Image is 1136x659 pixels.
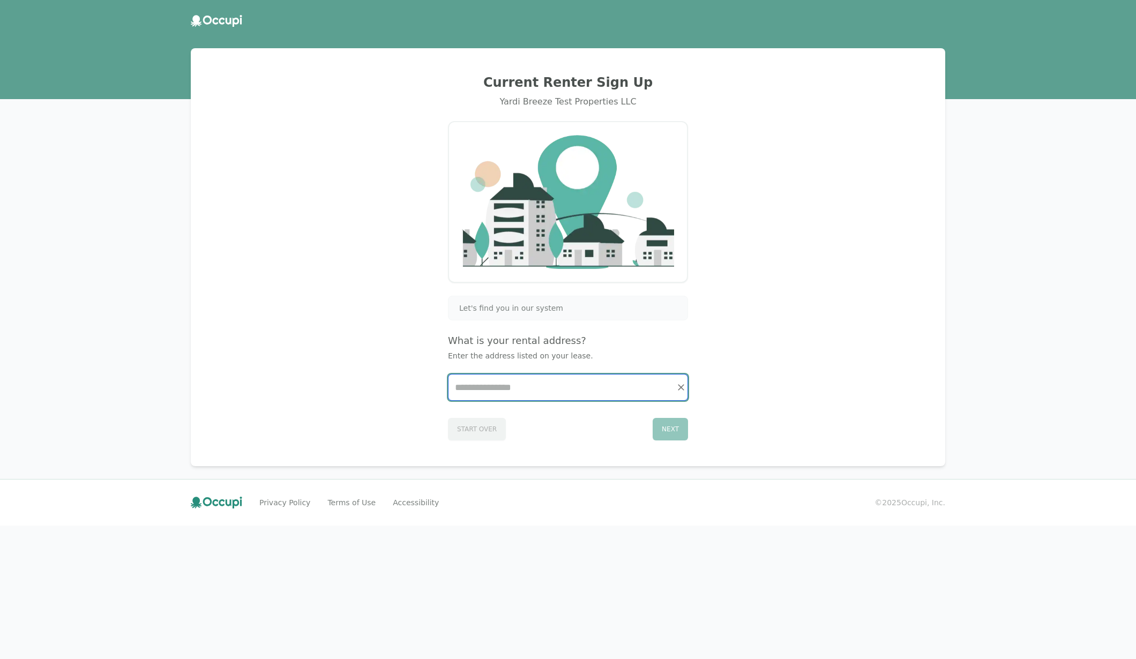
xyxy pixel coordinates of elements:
img: Company Logo [462,135,674,268]
button: Clear [674,380,689,395]
small: © 2025 Occupi, Inc. [875,497,945,508]
p: Enter the address listed on your lease. [448,350,688,361]
input: Start typing... [449,375,687,400]
h2: Current Renter Sign Up [204,74,932,91]
a: Privacy Policy [259,497,310,508]
h4: What is your rental address? [448,333,688,348]
a: Terms of Use [327,497,376,508]
a: Accessibility [393,497,439,508]
span: Let's find you in our system [459,303,563,313]
div: Yardi Breeze Test Properties LLC [204,95,932,108]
